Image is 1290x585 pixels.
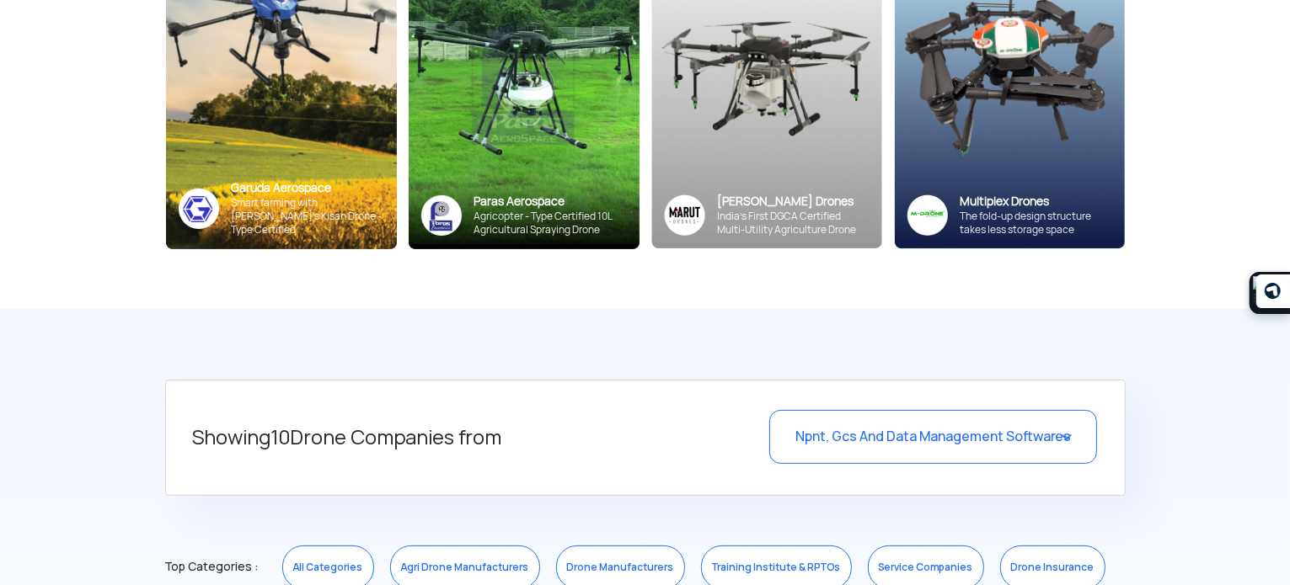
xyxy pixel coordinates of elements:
span: Npnt, Gcs And Data Management Softwares [795,428,1071,445]
span: 10 [271,424,291,450]
img: Group%2036313.png [664,194,705,236]
div: Multiplex Drones [961,194,1112,210]
span: Top Categories : [165,553,259,580]
div: [PERSON_NAME] Drones [718,194,870,210]
img: ic_garuda_sky.png [179,189,219,229]
div: India’s First DGCA Certified Multi-Utility Agriculture Drone [718,210,870,237]
img: Extension Icon [1253,276,1287,310]
div: The fold-up design structure takes less storage space [961,210,1112,237]
div: Paras Aerospace [474,194,627,210]
img: ic_multiplex_sky.png [907,194,948,236]
img: paras-logo-banner.png [421,195,462,236]
div: Garuda Aerospace [232,180,384,196]
div: Smart farming with [PERSON_NAME]’s Kisan Drone - Type Certified [232,196,384,237]
h5: Showing Drone Companies from [193,410,691,465]
div: Agricopter - Type Certified 10L Agricultural Spraying Drone [474,210,627,237]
